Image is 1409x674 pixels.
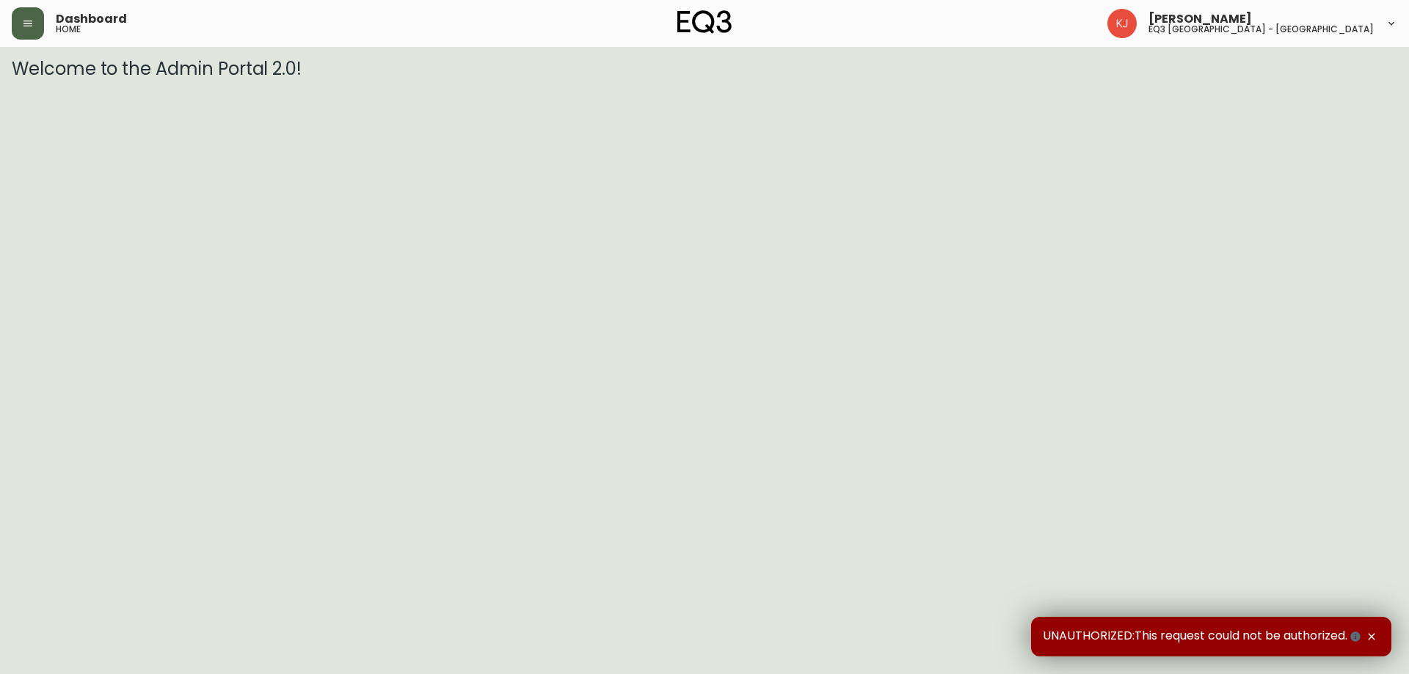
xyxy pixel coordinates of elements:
[1107,9,1137,38] img: 24a625d34e264d2520941288c4a55f8e
[1148,25,1374,34] h5: eq3 [GEOGRAPHIC_DATA] - [GEOGRAPHIC_DATA]
[56,13,127,25] span: Dashboard
[56,25,81,34] h5: home
[677,10,732,34] img: logo
[1043,629,1364,645] span: UNAUTHORIZED:This request could not be authorized.
[12,59,1397,79] h3: Welcome to the Admin Portal 2.0!
[1148,13,1252,25] span: [PERSON_NAME]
